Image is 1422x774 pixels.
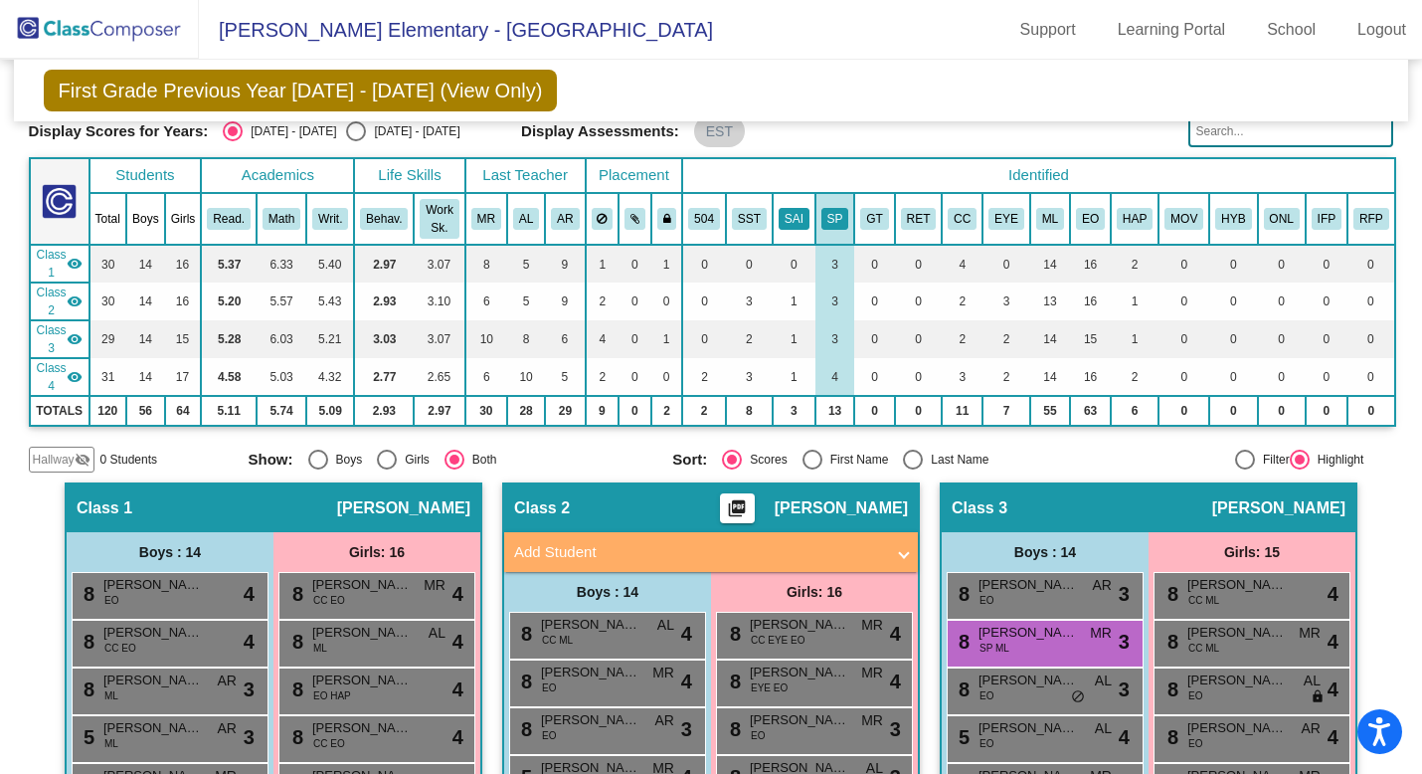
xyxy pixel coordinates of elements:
[354,358,414,396] td: 2.77
[545,283,585,320] td: 9
[1312,208,1341,230] button: IFP
[1306,193,1347,245] th: Initial Fluent English Proficient
[201,283,257,320] td: 5.20
[67,532,273,572] div: Boys : 14
[79,583,94,605] span: 8
[1030,245,1070,283] td: 14
[942,532,1149,572] div: Boys : 14
[223,121,459,141] mat-radio-group: Select an option
[507,358,545,396] td: 10
[414,245,464,283] td: 3.07
[1004,14,1092,46] a: Support
[424,575,445,596] span: MR
[313,593,345,608] span: CC EO
[67,331,83,347] mat-icon: visibility
[982,193,1030,245] th: Wears Eyeglasses
[1251,14,1332,46] a: School
[545,245,585,283] td: 9
[1070,358,1111,396] td: 16
[514,498,570,518] span: Class 2
[541,615,640,635] span: [PERSON_NAME] De [PERSON_NAME]
[895,193,943,245] th: Retained
[1117,208,1153,230] button: HAP
[306,283,354,320] td: 5.43
[257,283,306,320] td: 5.57
[942,320,982,358] td: 2
[982,245,1030,283] td: 0
[312,623,412,643] span: [PERSON_NAME]
[586,396,620,426] td: 9
[1119,579,1130,609] span: 3
[1158,193,1209,245] th: Moving Next Year
[682,158,1394,193] th: Identified
[37,284,67,319] span: Class 2
[89,396,126,426] td: 120
[414,396,464,426] td: 2.97
[464,451,497,469] div: Both
[201,245,257,283] td: 5.37
[982,283,1030,320] td: 3
[773,320,815,358] td: 1
[1347,283,1395,320] td: 0
[257,358,306,396] td: 5.03
[507,193,545,245] th: Adriana Lopez
[1209,193,1257,245] th: Hybrid
[354,396,414,426] td: 2.93
[982,320,1030,358] td: 2
[821,208,849,230] button: SP
[257,396,306,426] td: 5.74
[1258,320,1306,358] td: 0
[954,583,970,605] span: 8
[815,320,855,358] td: 3
[420,199,458,239] button: Work Sk.
[243,122,336,140] div: [DATE] - [DATE]
[725,498,749,526] mat-icon: picture_as_pdf
[354,245,414,283] td: 2.97
[1328,627,1338,657] span: 4
[126,193,165,245] th: Boys
[104,593,118,608] span: EO
[1070,283,1111,320] td: 16
[682,245,726,283] td: 0
[77,498,132,518] span: Class 1
[75,452,90,468] mat-icon: visibility_off
[545,358,585,396] td: 5
[89,320,126,358] td: 29
[516,623,532,645] span: 8
[854,245,894,283] td: 0
[815,283,855,320] td: 3
[1036,208,1064,230] button: ML
[978,575,1078,595] span: [PERSON_NAME]
[1209,358,1257,396] td: 0
[465,396,507,426] td: 30
[982,358,1030,396] td: 2
[815,193,855,245] th: Speech
[854,320,894,358] td: 0
[126,245,165,283] td: 14
[465,245,507,283] td: 8
[854,283,894,320] td: 0
[1306,358,1347,396] td: 0
[165,193,202,245] th: Girls
[694,115,745,147] mat-chip: EST
[354,283,414,320] td: 2.93
[100,451,157,469] span: 0 Students
[895,358,943,396] td: 0
[414,283,464,320] td: 3.10
[545,320,585,358] td: 6
[815,245,855,283] td: 3
[306,396,354,426] td: 5.09
[1158,283,1209,320] td: 0
[854,193,894,245] th: Gifted and Talented
[273,532,480,572] div: Girls: 16
[465,193,507,245] th: Maria Regueiro
[1255,451,1290,469] div: Filter
[1258,245,1306,283] td: 0
[619,193,651,245] th: Keep with students
[306,245,354,283] td: 5.40
[1070,320,1111,358] td: 15
[861,615,883,636] span: MR
[244,627,255,657] span: 4
[471,208,501,230] button: MR
[1209,396,1257,426] td: 0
